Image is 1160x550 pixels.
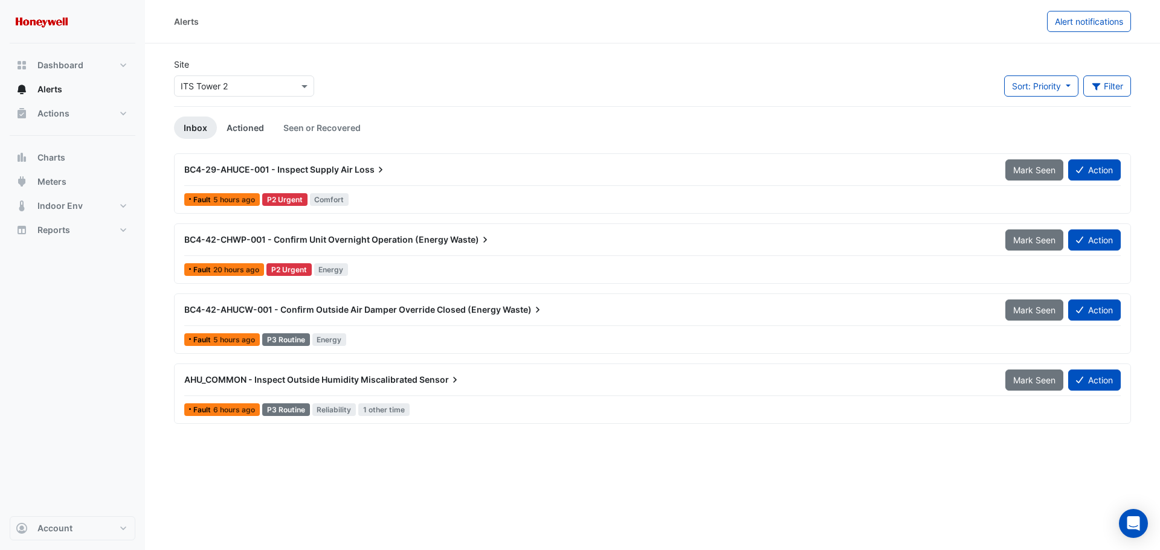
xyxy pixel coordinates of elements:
[37,224,70,236] span: Reports
[310,193,349,206] span: Comfort
[193,196,213,203] span: Fault
[213,195,255,204] span: Wed 24-Sep-2025 11:01 AEST
[1005,229,1063,251] button: Mark Seen
[1068,299,1121,321] button: Action
[1068,229,1121,251] button: Action
[37,107,69,120] span: Actions
[217,117,274,139] a: Actioned
[10,53,135,77] button: Dashboard
[1047,11,1131,32] button: Alert notifications
[1013,165,1055,175] span: Mark Seen
[213,335,255,344] span: Wed 24-Sep-2025 10:15 AEST
[14,10,69,34] img: Company Logo
[262,193,308,206] div: P2 Urgent
[1068,369,1121,391] button: Action
[37,522,72,534] span: Account
[184,374,417,385] span: AHU_COMMON - Inspect Outside Humidity Miscalibrated
[16,59,28,71] app-icon: Dashboard
[16,107,28,120] app-icon: Actions
[266,263,312,276] div: P2 Urgent
[1005,159,1063,181] button: Mark Seen
[213,265,259,274] span: Tue 23-Sep-2025 20:01 AEST
[174,15,199,28] div: Alerts
[10,194,135,218] button: Indoor Env
[37,152,65,164] span: Charts
[274,117,370,139] a: Seen or Recovered
[1083,75,1132,97] button: Filter
[1005,299,1063,321] button: Mark Seen
[10,101,135,126] button: Actions
[1013,235,1055,245] span: Mark Seen
[37,83,62,95] span: Alerts
[1013,375,1055,385] span: Mark Seen
[16,152,28,164] app-icon: Charts
[10,145,135,170] button: Charts
[37,200,83,212] span: Indoor Env
[450,234,491,246] span: Waste)
[184,304,501,315] span: BC4-42-AHUCW-001 - Confirm Outside Air Damper Override Closed (Energy
[419,374,461,386] span: Sensor
[10,170,135,194] button: Meters
[10,516,135,540] button: Account
[10,218,135,242] button: Reports
[1004,75,1078,97] button: Sort: Priority
[1055,16,1123,27] span: Alert notifications
[16,176,28,188] app-icon: Meters
[16,224,28,236] app-icon: Reports
[174,58,189,71] label: Site
[262,403,310,416] div: P3 Routine
[1013,305,1055,315] span: Mark Seen
[1012,81,1061,91] span: Sort: Priority
[1119,509,1148,538] div: Open Intercom Messenger
[1005,369,1063,391] button: Mark Seen
[37,59,83,71] span: Dashboard
[184,234,448,245] span: BC4-42-CHWP-001 - Confirm Unit Overnight Operation (Energy
[184,164,353,174] span: BC4-29-AHUCE-001 - Inspect Supply Air
[37,176,66,188] span: Meters
[503,304,544,316] span: Waste)
[193,406,213,414] span: Fault
[213,405,255,414] span: Wed 24-Sep-2025 10:01 AEST
[262,333,310,346] div: P3 Routine
[1068,159,1121,181] button: Action
[314,263,349,276] span: Energy
[16,200,28,212] app-icon: Indoor Env
[312,333,347,346] span: Energy
[174,117,217,139] a: Inbox
[193,336,213,344] span: Fault
[193,266,213,273] span: Fault
[358,403,410,416] span: 1 other time
[355,164,387,176] span: Loss
[312,403,356,416] span: Reliability
[10,77,135,101] button: Alerts
[16,83,28,95] app-icon: Alerts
